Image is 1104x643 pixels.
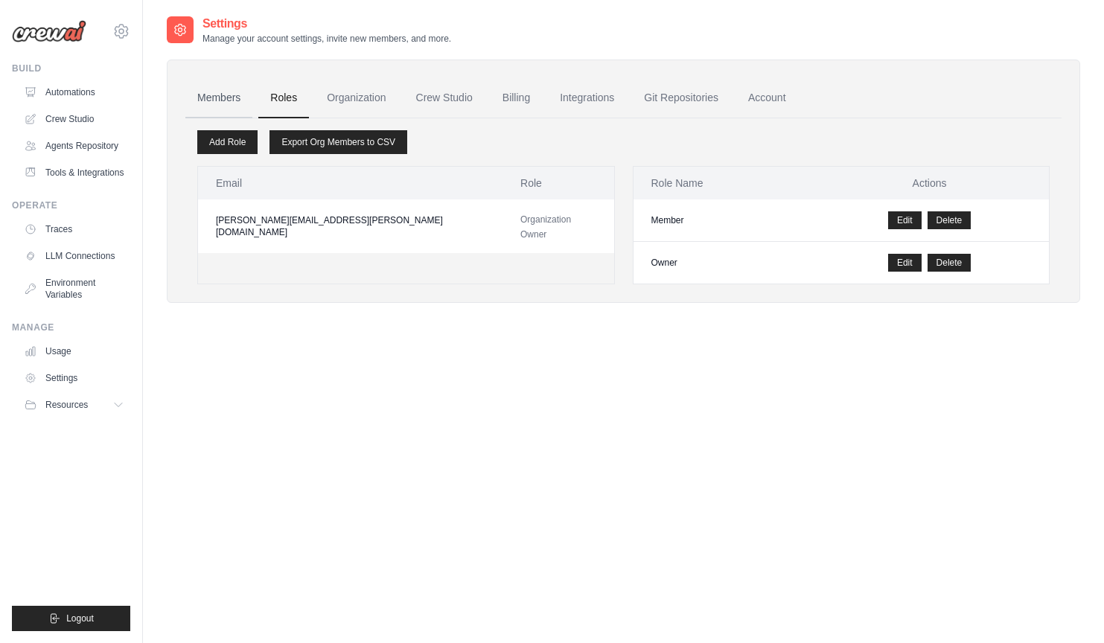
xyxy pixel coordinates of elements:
button: Resources [18,393,130,417]
a: Automations [18,80,130,104]
img: Logo [12,20,86,42]
div: Build [12,63,130,74]
div: Operate [12,199,130,211]
a: Crew Studio [18,107,130,131]
span: Logout [66,612,94,624]
a: Settings [18,366,130,390]
th: Email [198,167,502,199]
td: Member [634,199,811,242]
a: Tools & Integrations [18,161,130,185]
a: Roles [258,78,309,118]
a: Integrations [548,78,626,118]
th: Actions [810,167,1049,199]
td: [PERSON_NAME][EMAIL_ADDRESS][PERSON_NAME][DOMAIN_NAME] [198,199,502,253]
a: Organization [315,78,398,118]
h2: Settings [202,15,451,33]
span: Resources [45,399,88,411]
p: Manage your account settings, invite new members, and more. [202,33,451,45]
button: Logout [12,606,130,631]
a: Edit [888,254,922,272]
span: Organization Owner [520,214,571,240]
a: LLM Connections [18,244,130,268]
td: Owner [634,242,811,284]
a: Usage [18,339,130,363]
a: Edit [888,211,922,229]
a: Crew Studio [404,78,485,118]
th: Role [502,167,613,199]
a: Billing [491,78,542,118]
th: Role Name [634,167,811,199]
a: Members [185,78,252,118]
a: Export Org Members to CSV [269,130,407,154]
a: Environment Variables [18,271,130,307]
a: Agents Repository [18,134,130,158]
a: Account [736,78,798,118]
a: Git Repositories [632,78,730,118]
button: Delete [928,211,971,229]
a: Traces [18,217,130,241]
div: Manage [12,321,130,333]
button: Delete [928,254,971,272]
a: Add Role [197,130,258,154]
